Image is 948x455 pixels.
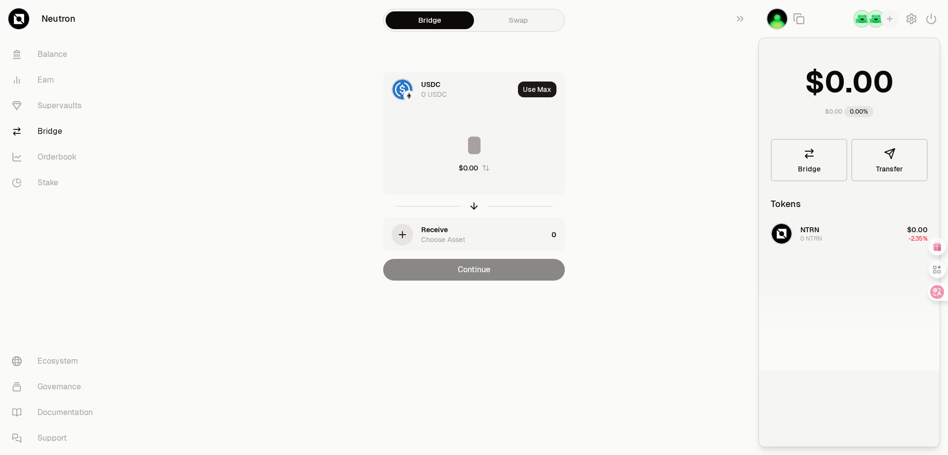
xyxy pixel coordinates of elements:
button: Transfer [851,139,928,181]
a: Supervaults [4,93,107,119]
img: Leap Wallet [867,10,885,28]
img: Leap [853,10,871,28]
div: $0.00 [825,108,842,116]
span: Transfer [876,165,903,172]
a: Documentation [4,400,107,425]
img: USDC Logo [393,80,412,99]
span: Bridge [798,165,821,172]
button: Use Max [518,82,556,97]
img: Ethereum Logo [404,91,413,100]
a: Bridge [386,11,474,29]
a: Stake [4,170,107,196]
a: Bridge [771,139,847,181]
a: Swap [474,11,562,29]
button: $0.00 [459,163,490,173]
div: Receive [421,225,448,235]
div: 0 [552,218,564,251]
div: Choose Asset [421,235,465,245]
img: Wallet 1 [766,8,788,30]
a: Balance [4,41,107,67]
div: Tokens [771,197,801,211]
a: Orderbook [4,144,107,170]
div: 0.00% [844,106,873,117]
div: $0.00 [459,163,478,173]
div: ReceiveChoose Asset [384,218,548,251]
div: USDC [421,80,440,89]
div: 0 USDC [421,89,447,99]
a: Earn [4,67,107,93]
a: Support [4,425,107,451]
a: Ecosystem [4,348,107,374]
a: Governance [4,374,107,400]
a: Bridge [4,119,107,144]
div: USDC LogoEthereum LogoUSDC0 USDC [384,73,514,106]
button: ReceiveChoose Asset0 [384,218,564,251]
